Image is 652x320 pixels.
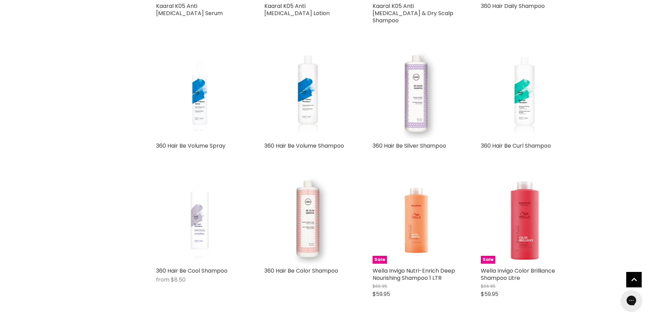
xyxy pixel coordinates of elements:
iframe: Gorgias live chat messenger [618,288,645,313]
img: 360 Hair Be Volume Shampoo [279,51,337,139]
a: 360 Hair Be Curl Shampoo [481,51,568,139]
a: Wella Invigo Color Brilliance Shampoo LitreSale [481,176,568,264]
a: Wella Invigo Nutri-Enrich Deep Nourishing Shampoo 1 LTR [373,267,455,282]
img: 360 Hair Be Volume Spray [170,51,229,139]
span: $66.95 [373,283,387,289]
img: 360 Hair Be Curl Shampoo [504,51,545,139]
a: Kaaral K05 Anti [MEDICAL_DATA] Lotion [264,2,330,17]
span: from [156,276,169,284]
img: Wella Invigo Nutri-Enrich Deep Nourishing Shampoo 1 LTR [373,176,460,264]
span: Sale [481,256,495,264]
a: 360 Hair Be Volume Shampoo [264,142,344,150]
img: 360 Hair Be Silver Shampoo [373,51,460,139]
a: 360 Hair Be Volume Shampoo [264,51,352,139]
a: Kaaral K05 Anti [MEDICAL_DATA] & Dry Scalp Shampoo [373,2,453,24]
a: 360 Hair Daily Shampoo [481,2,545,10]
a: 360 Hair Be Silver Shampoo [373,142,446,150]
img: 360 Hair Be Color Shampoo [264,176,352,264]
a: 360 Hair Be Color Shampoo [264,267,338,275]
a: 360 Hair Be Volume Spray [156,142,225,150]
a: 360 Hair Be Cool Shampoo [156,267,228,275]
span: $59.95 [481,290,498,298]
span: $59.95 [373,290,390,298]
img: 360 Hair Be Cool Shampoo [170,176,229,264]
a: 360 Hair Be Curl Shampoo [481,142,551,150]
span: $66.95 [481,283,496,289]
span: Sale [373,256,387,264]
span: $8.50 [171,276,186,284]
img: Wella Invigo Color Brilliance Shampoo Litre [481,176,568,264]
a: 360 Hair Be Cool Shampoo [156,176,244,264]
a: Kaaral K05 Anti [MEDICAL_DATA] Serum [156,2,223,17]
a: Wella Invigo Nutri-Enrich Deep Nourishing Shampoo 1 LTRSale [373,176,460,264]
a: 360 Hair Be Volume Spray [156,51,244,139]
a: Wella Invigo Color Brilliance Shampoo Litre [481,267,555,282]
